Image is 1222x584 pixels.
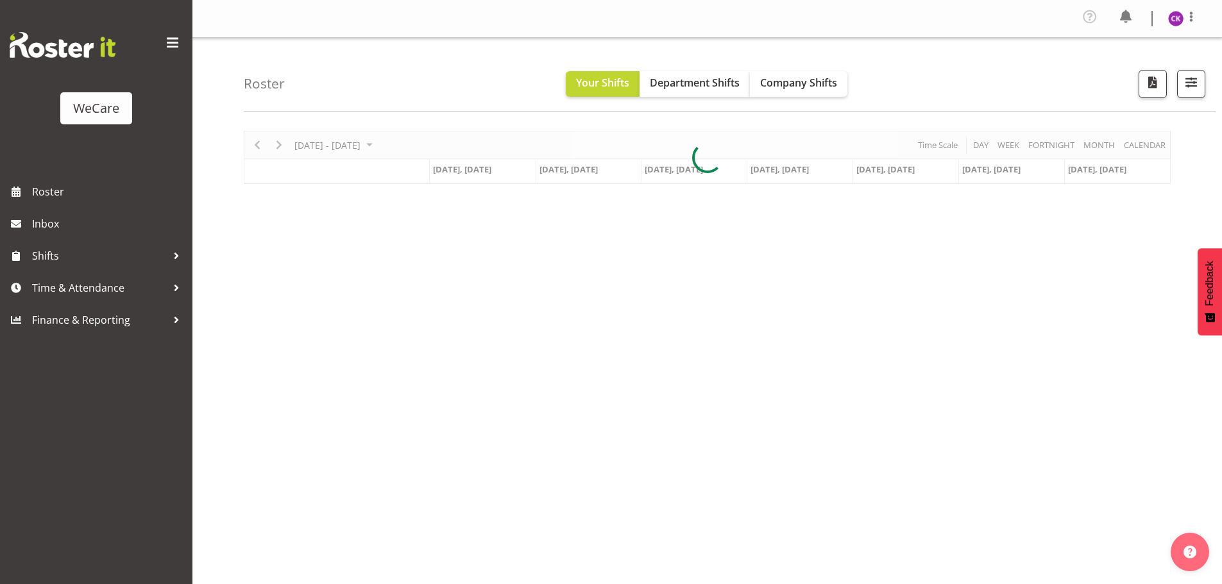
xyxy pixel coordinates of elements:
[32,214,186,233] span: Inbox
[32,278,167,297] span: Time & Attendance
[566,71,640,97] button: Your Shifts
[10,32,115,58] img: Rosterit website logo
[750,71,847,97] button: Company Shifts
[650,76,740,90] span: Department Shifts
[32,310,167,330] span: Finance & Reporting
[1204,261,1216,306] span: Feedback
[1139,70,1167,98] button: Download a PDF of the roster according to the set date range.
[32,246,167,265] span: Shifts
[32,182,186,201] span: Roster
[760,76,837,90] span: Company Shifts
[1177,70,1205,98] button: Filter Shifts
[1184,546,1196,558] img: help-xxl-2.png
[73,99,119,118] div: WeCare
[640,71,750,97] button: Department Shifts
[1168,11,1184,26] img: chloe-kim10479.jpg
[244,76,285,91] h4: Roster
[576,76,629,90] span: Your Shifts
[1198,248,1222,335] button: Feedback - Show survey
